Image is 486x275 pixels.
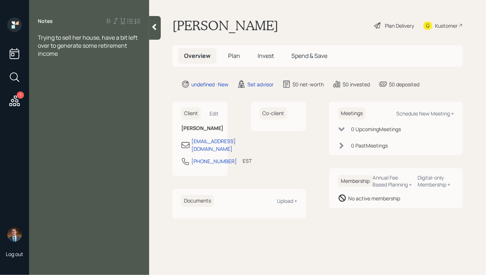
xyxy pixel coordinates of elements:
span: Overview [184,52,211,60]
div: [PHONE_NUMBER] [191,157,237,165]
h6: Documents [181,195,214,207]
span: Plan [228,52,240,60]
h6: Client [181,107,201,119]
div: 0 Past Meeting s [351,142,388,149]
span: Trying to sell her house, have a bit left over to generate some retirement income [38,34,139,58]
img: hunter_neumayer.jpg [7,227,22,242]
h6: Meetings [338,107,366,119]
div: Annual Fee Based Planning + [373,174,412,188]
div: Set advisor [247,80,274,88]
div: Edit [210,110,219,117]
div: Upload + [277,197,297,204]
div: Digital-only Membership + [418,174,454,188]
div: undefined · New [191,80,228,88]
div: Schedule New Meeting + [396,110,454,117]
label: Notes [38,17,53,25]
div: Plan Delivery [385,22,414,30]
h6: Membership [338,175,373,187]
span: Spend & Save [291,52,327,60]
div: No active membership [348,195,400,202]
div: 0 Upcoming Meeting s [351,125,401,133]
div: [EMAIL_ADDRESS][DOMAIN_NAME] [191,137,236,153]
div: EST [243,157,252,165]
h6: Co-client [260,107,287,119]
div: $0 invested [343,80,370,88]
div: $0 net-worth [292,80,324,88]
h6: [PERSON_NAME] [181,125,219,131]
div: $0 deposited [389,80,419,88]
div: Log out [6,251,23,258]
h1: [PERSON_NAME] [172,17,278,34]
div: Kustomer [435,22,458,30]
div: 1 [17,91,24,99]
span: Invest [258,52,274,60]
